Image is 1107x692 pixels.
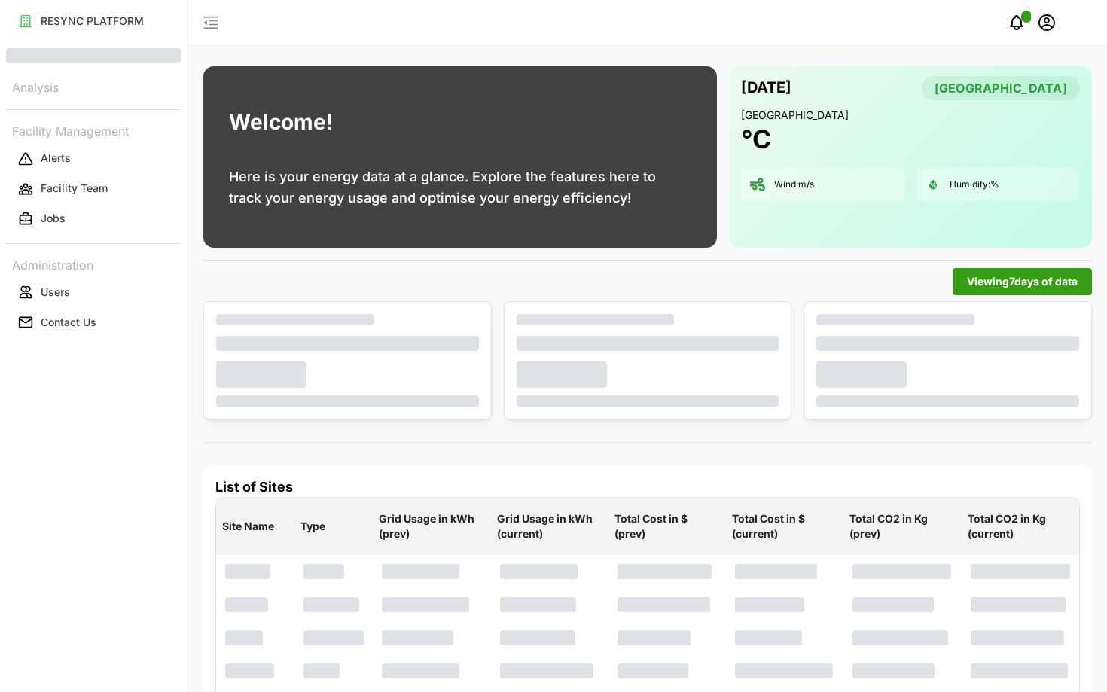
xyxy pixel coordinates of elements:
[215,477,1080,497] h4: List of Sites
[6,175,181,203] button: Facility Team
[219,507,291,546] p: Site Name
[953,268,1092,295] button: Viewing7days of data
[6,277,181,307] a: Users
[6,204,181,234] a: Jobs
[950,178,999,191] p: Humidity: %
[6,119,181,141] p: Facility Management
[935,77,1067,99] span: [GEOGRAPHIC_DATA]
[41,151,71,166] p: Alerts
[967,269,1078,294] span: Viewing 7 days of data
[729,499,840,554] p: Total Cost in $ (current)
[6,206,181,233] button: Jobs
[41,211,66,226] p: Jobs
[846,499,958,554] p: Total CO2 in Kg (prev)
[41,315,96,330] p: Contact Us
[41,14,144,29] p: RESYNC PLATFORM
[1032,8,1062,38] button: schedule
[6,145,181,172] button: Alerts
[741,75,791,100] p: [DATE]
[41,181,108,196] p: Facility Team
[6,174,181,204] a: Facility Team
[376,499,487,554] p: Grid Usage in kWh (prev)
[741,108,1080,123] p: [GEOGRAPHIC_DATA]
[6,144,181,174] a: Alerts
[774,178,814,191] p: Wind: m/s
[297,507,370,546] p: Type
[6,279,181,306] button: Users
[6,6,181,36] a: RESYNC PLATFORM
[1002,8,1032,38] button: notifications
[6,307,181,337] a: Contact Us
[494,499,605,554] p: Grid Usage in kWh (current)
[965,499,1076,554] p: Total CO2 in Kg (current)
[6,8,181,35] button: RESYNC PLATFORM
[611,499,723,554] p: Total Cost in $ (prev)
[6,75,181,97] p: Analysis
[41,285,70,300] p: Users
[6,309,181,336] button: Contact Us
[229,166,691,209] p: Here is your energy data at a glance. Explore the features here to track your energy usage and op...
[741,123,771,156] h1: °C
[229,106,333,139] h1: Welcome!
[6,253,181,275] p: Administration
